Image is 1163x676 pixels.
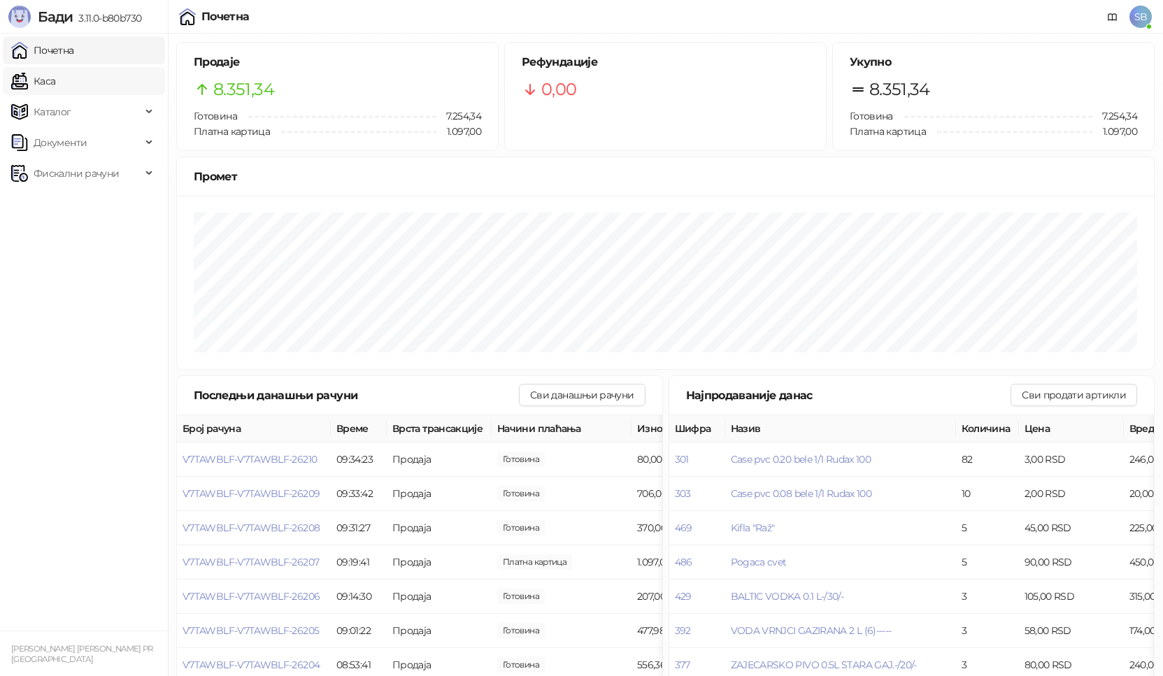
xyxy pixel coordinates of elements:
button: V7TAWBLF-V7TAWBLF-26204 [183,659,320,671]
img: Logo [8,6,31,28]
button: Case pvc 0.08 bele 1/1 Rudax 100 [731,487,872,500]
span: 3.11.0-b80b730 [73,12,141,24]
td: 10 [956,477,1019,511]
span: 8.351,34 [213,76,274,103]
td: 09:01:22 [331,614,387,648]
td: Продаја [387,511,492,545]
th: Шифра [669,415,725,443]
th: Број рачуна [177,415,331,443]
td: 3,00 RSD [1019,443,1124,477]
td: Продаја [387,477,492,511]
td: 80,00 RSD [632,443,736,477]
th: Количина [956,415,1019,443]
button: Сви продати артикли [1011,384,1137,406]
button: V7TAWBLF-V7TAWBLF-26210 [183,453,317,466]
span: 477,98 [497,623,545,638]
div: Промет [194,168,1137,185]
td: 1.097,00 RSD [632,545,736,580]
button: Сви данашњи рачуни [519,384,645,406]
span: 1.097,00 [497,554,572,570]
th: Износ [632,415,736,443]
button: 377 [675,659,690,671]
td: Продаја [387,580,492,614]
button: V7TAWBLF-V7TAWBLF-26208 [183,522,320,534]
th: Начини плаћања [492,415,632,443]
td: 5 [956,511,1019,545]
td: 90,00 RSD [1019,545,1124,580]
td: 09:14:30 [331,580,387,614]
small: [PERSON_NAME] [PERSON_NAME] PR [GEOGRAPHIC_DATA] [11,644,153,664]
th: Врста трансакције [387,415,492,443]
span: 7.254,34 [1092,108,1137,124]
button: 486 [675,556,692,568]
button: Case pvc 0.20 bele 1/1 Rudax 100 [731,453,871,466]
span: Платна картица [194,125,270,138]
span: 1.097,00 [1093,124,1137,139]
td: 477,98 RSD [632,614,736,648]
button: VODA VRNJCI GAZIRANA 2 L (6)----- [731,624,892,637]
a: Документација [1101,6,1124,28]
div: Почетна [201,11,250,22]
td: Продаја [387,614,492,648]
td: 5 [956,545,1019,580]
button: V7TAWBLF-V7TAWBLF-26205 [183,624,319,637]
td: 2,00 RSD [1019,477,1124,511]
a: Каса [11,67,55,95]
span: 1.097,00 [437,124,481,139]
button: Kifla "Raž" [731,522,775,534]
td: 09:33:42 [331,477,387,511]
button: V7TAWBLF-V7TAWBLF-26207 [183,556,319,568]
th: Цена [1019,415,1124,443]
button: V7TAWBLF-V7TAWBLF-26206 [183,590,320,603]
button: BALTIC VODKA 0.1 L-/30/- [731,590,844,603]
button: 469 [675,522,692,534]
span: SB [1129,6,1152,28]
span: 7.254,34 [436,108,481,124]
span: Готовина [850,110,893,122]
td: Продаја [387,545,492,580]
span: 556,36 [497,657,545,673]
span: 706,00 [497,486,545,501]
td: 706,00 RSD [632,477,736,511]
h5: Продаје [194,54,481,71]
span: 207,00 [497,589,545,604]
td: 207,00 RSD [632,580,736,614]
a: Почетна [11,36,74,64]
button: 303 [675,487,691,500]
td: 82 [956,443,1019,477]
button: 392 [675,624,691,637]
td: 3 [956,580,1019,614]
span: 0,00 [541,76,576,103]
span: Фискални рачуни [34,159,119,187]
h5: Укупно [850,54,1137,71]
span: Документи [34,129,87,157]
div: Последњи данашњи рачуни [194,387,519,404]
div: Најпродаваније данас [686,387,1011,404]
button: Pogaca cvet [731,556,787,568]
span: 80,00 [497,452,545,467]
button: V7TAWBLF-V7TAWBLF-26209 [183,487,320,500]
span: ZAJECARSKO PIVO 0.5L STARA GAJ.-/20/- [731,659,917,671]
h5: Рефундације [522,54,809,71]
td: 370,00 RSD [632,511,736,545]
span: 370,00 [497,520,545,535]
td: 58,00 RSD [1019,614,1124,648]
th: Време [331,415,387,443]
td: 105,00 RSD [1019,580,1124,614]
span: 8.351,34 [869,76,930,103]
td: 3 [956,614,1019,648]
span: Готовина [194,110,237,122]
span: Каталог [34,98,71,126]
